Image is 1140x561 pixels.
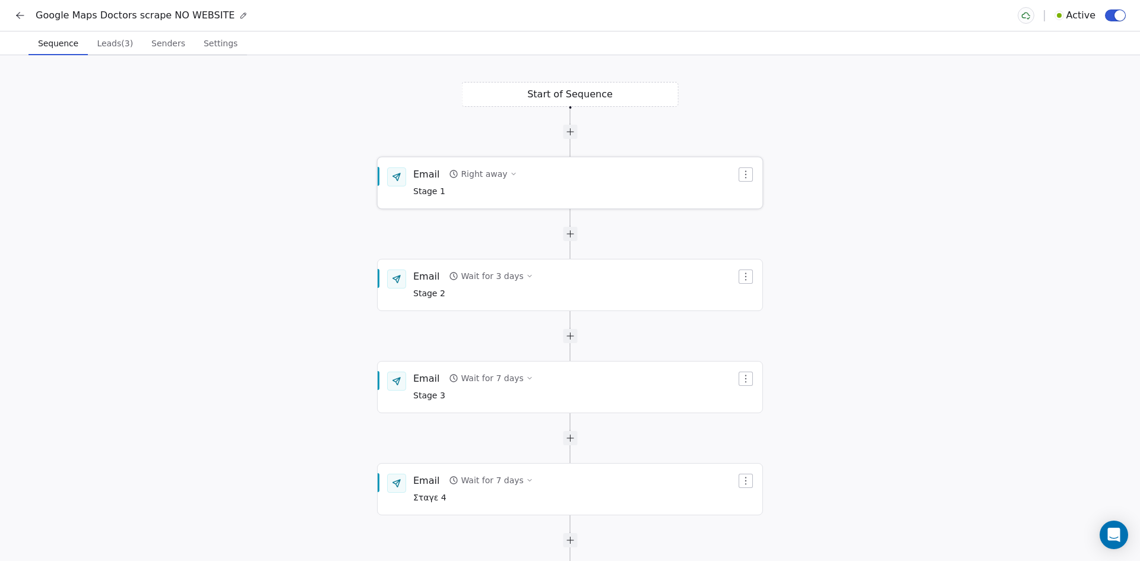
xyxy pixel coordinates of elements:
span: Senders [147,35,190,52]
span: Google Maps Doctors scrape NO WEBSITE [36,8,235,23]
div: EmailWait for 3 daysStage 2 [377,259,763,311]
span: Stage 3 [413,389,533,402]
div: EmailRight awayStage 1 [377,157,763,209]
button: Wait for 3 days [444,268,537,284]
div: Email [413,474,439,487]
span: Stage 1 [413,185,517,198]
div: EmailWait for 7 daysStage 3 [377,361,763,413]
div: Start of Sequence [462,82,679,107]
div: Wait for 7 days [461,372,523,384]
div: Wait for 3 days [461,270,523,282]
span: Settings [199,35,242,52]
div: Wait for 7 days [461,474,523,486]
button: Right away [444,166,521,182]
span: Σταγε 4 [413,492,533,505]
span: Sequence [33,35,83,52]
span: Stage 2 [413,287,533,300]
span: Leads (3) [92,35,138,52]
div: Open Intercom Messenger [1100,521,1128,549]
div: Email [413,167,439,180]
div: Right away [461,168,507,180]
div: EmailWait for 7 daysΣταγε 4 [377,463,763,515]
button: Wait for 7 days [444,472,537,489]
div: Email [413,270,439,283]
button: Wait for 7 days [444,370,537,386]
span: Active [1066,8,1096,23]
div: Email [413,372,439,385]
